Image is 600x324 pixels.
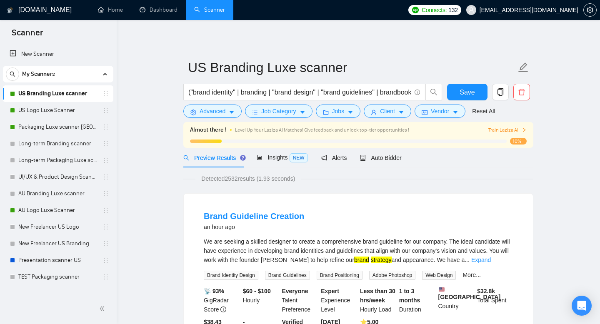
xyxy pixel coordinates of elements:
div: Country [437,287,476,314]
span: 10% [510,138,527,145]
a: Long-term Packaging Luxe scanner [18,152,97,169]
span: Advanced [200,107,225,116]
span: Almost there ! [190,125,227,135]
span: Brand Positioning [317,271,362,280]
div: We are seeking a skilled designer to create a comprehensive brand guideline for our company. The ... [204,237,513,264]
span: idcard [422,109,427,115]
button: search [6,67,19,81]
span: holder [102,174,109,180]
span: NEW [290,153,308,162]
span: search [426,88,442,96]
span: Connects: [422,5,447,15]
span: user [371,109,377,115]
span: double-left [99,304,107,313]
span: holder [102,157,109,164]
span: area-chart [257,155,262,160]
span: Scanner [5,27,50,44]
button: delete [513,84,530,100]
div: Tooltip anchor [239,154,247,162]
span: holder [102,240,109,247]
div: an hour ago [204,222,304,232]
a: Packaging Luxe scanner [GEOGRAPHIC_DATA] [18,119,97,135]
input: Search Freelance Jobs... [188,87,411,97]
span: holder [102,190,109,197]
a: homeHome [98,6,123,13]
a: AU Logo Luxe Scanner [18,202,97,219]
div: Experience Level [319,287,358,314]
span: Adobe Photoshop [369,271,415,280]
span: holder [102,107,109,114]
span: Detected 2532 results (1.93 seconds) [195,174,301,183]
span: caret-down [347,109,353,115]
span: delete [514,88,530,96]
span: holder [102,224,109,230]
div: Hourly [241,287,280,314]
li: New Scanner [3,46,113,62]
a: Expand [471,257,491,263]
div: Talent Preference [280,287,320,314]
span: holder [102,274,109,280]
span: Vendor [431,107,449,116]
span: copy [492,88,508,96]
span: search [183,155,189,161]
a: Presentation scanner US [18,252,97,269]
span: user [468,7,474,13]
li: My Scanners [3,66,113,285]
span: ... [465,257,470,263]
span: Save [460,87,475,97]
a: TEST Packaging scanner [18,269,97,285]
span: holder [102,124,109,130]
span: Web Design [422,271,456,280]
b: 📡 93% [204,288,224,294]
a: Long-term Branding scanner [18,135,97,152]
span: folder [323,109,329,115]
span: setting [584,7,596,13]
a: UI/UX & Product Design Scanner [18,169,97,185]
b: Expert [321,288,339,294]
div: Duration [397,287,437,314]
button: folderJobscaret-down [316,105,361,118]
button: userClientcaret-down [364,105,411,118]
a: US Branding Luxe scanner [18,85,97,102]
b: $60 - $100 [243,288,271,294]
span: Level Up Your Laziza AI Matches! Give feedback and unlock top-tier opportunities ! [235,127,409,133]
span: info-circle [415,90,420,95]
a: AU Branding Luxe scanner [18,185,97,202]
b: 1 to 3 months [399,288,420,304]
input: Scanner name... [188,57,516,78]
b: [GEOGRAPHIC_DATA] [438,287,501,300]
div: Open Intercom Messenger [572,296,592,316]
a: New Scanner [10,46,107,62]
span: Preview Results [183,155,243,161]
span: Client [380,107,395,116]
button: idcardVendorcaret-down [415,105,465,118]
button: Save [447,84,487,100]
a: More... [462,272,481,278]
b: Less than 30 hrs/week [360,288,395,304]
span: 132 [448,5,457,15]
span: notification [321,155,327,161]
a: US Logo Luxe Scanner [18,102,97,119]
span: setting [190,109,196,115]
a: searchScanner [194,6,225,13]
mark: brand [354,257,369,263]
a: setting [583,7,597,13]
span: holder [102,140,109,147]
button: Train Laziza AI [488,126,527,134]
div: GigRadar Score [202,287,241,314]
div: Hourly Load [358,287,397,314]
span: caret-down [229,109,235,115]
div: Total Spent [475,287,515,314]
span: Jobs [332,107,345,116]
a: dashboardDashboard [140,6,177,13]
span: info-circle [220,307,226,312]
button: barsJob Categorycaret-down [245,105,312,118]
span: Job Category [261,107,296,116]
span: robot [360,155,366,161]
span: Insights [257,154,307,161]
span: caret-down [300,109,305,115]
span: right [522,127,527,132]
img: logo [7,4,13,17]
a: New Freelancer US Branding [18,235,97,252]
